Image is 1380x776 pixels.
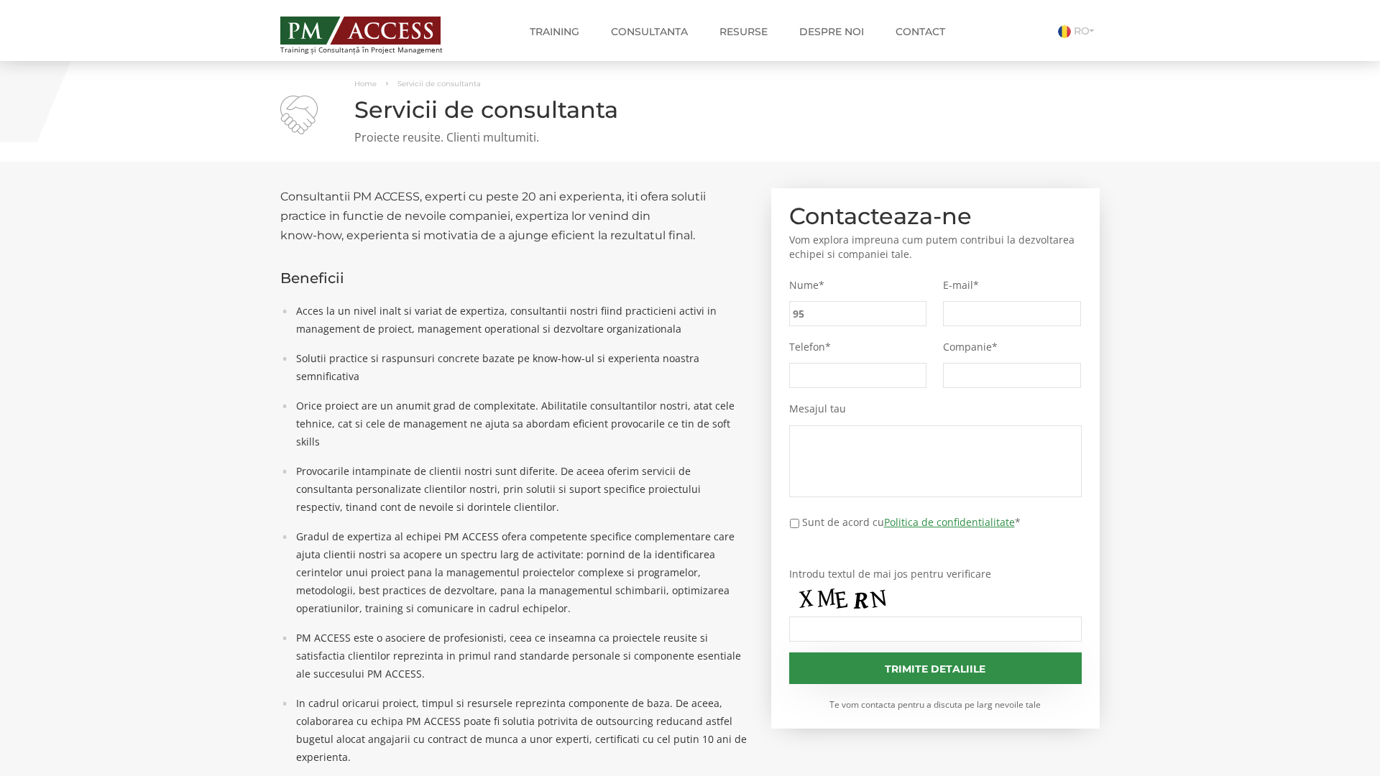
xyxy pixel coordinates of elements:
h2: Consultantii PM ACCESS, experti cu peste 20 ani experienta, iti ofera solutii practice in functie... [280,187,750,245]
li: Orice proiect are un anumit grad de complexitate. Abilitatile consultantilor nostri, atat cele te... [289,397,750,451]
label: Companie [943,341,1081,354]
label: E-mail [943,279,1081,292]
label: Nume [789,279,927,292]
label: Introdu textul de mai jos pentru verificare [789,568,1082,581]
h3: Beneficii [280,270,750,286]
a: Despre noi [788,17,875,46]
img: PM ACCESS - Echipa traineri si consultanti certificati PMP: Narciss Popescu, Mihai Olaru, Monica ... [280,17,441,45]
span: Servicii de consultanta [397,79,481,88]
a: Consultanta [600,17,699,46]
li: PM ACCESS este o asociere de profesionisti, ceea ce inseamna ca proiectele reusite si satisfactia... [289,629,750,683]
a: Resurse [709,17,778,46]
li: Provocarile intampinate de clientii nostri sunt diferite. De aceea oferim servicii de consultanta... [289,462,750,516]
a: RO [1058,24,1100,37]
a: Home [354,79,377,88]
li: Gradul de expertiza al echipei PM ACCESS ofera competente specifice complementare care ajuta clie... [289,527,750,617]
a: Training și Consultanță în Project Management [280,12,469,54]
span: Training și Consultanță în Project Management [280,46,469,54]
label: Mesajul tau [789,402,1082,415]
img: Romana [1058,25,1071,38]
img: Servicii de consultanta [280,96,318,134]
label: Telefon [789,341,927,354]
h1: Servicii de consultanta [280,97,1100,122]
li: In cadrul oricarui proiect, timpul si resursele reprezinta componente de baza. De aceea, colabora... [289,694,750,766]
a: Contact [885,17,956,46]
p: Vom explora impreuna cum putem contribui la dezvoltarea echipei si companiei tale. [789,233,1082,262]
small: Te vom contacta pentru a discuta pe larg nevoile tale [789,698,1082,711]
li: Solutii practice si raspunsuri concrete bazate pe know-how-ul si experienta noastra semnificativa [289,349,750,385]
li: Acces la un nivel inalt si variat de expertiza, consultantii nostri fiind practicieni activi in m... [289,302,750,338]
label: Sunt de acord cu * [802,514,1021,530]
p: Proiecte reusite. Clienti multumiti. [280,129,1100,146]
a: Politica de confidentialitate [884,515,1015,529]
a: Training [519,17,590,46]
h2: Contacteaza-ne [789,206,1082,226]
input: Trimite detaliile [789,652,1082,684]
